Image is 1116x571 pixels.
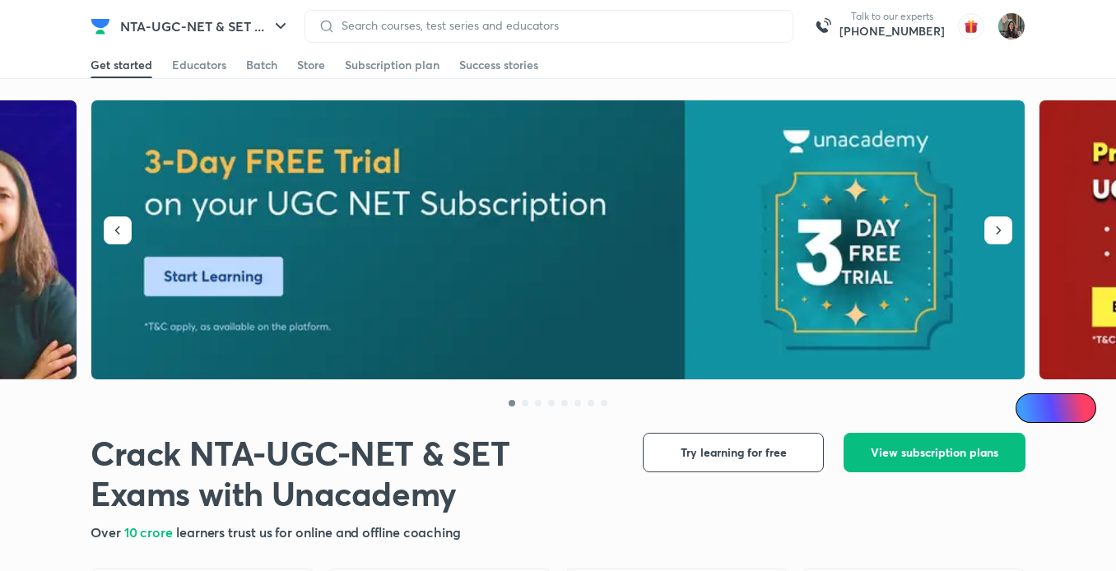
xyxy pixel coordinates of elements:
[844,433,1025,472] button: View subscription plans
[297,57,325,73] div: Store
[807,10,839,43] img: call-us
[958,13,984,39] img: avatar
[172,57,226,73] div: Educators
[172,52,226,78] a: Educators
[297,52,325,78] a: Store
[110,10,300,43] button: NTA-UGC-NET & SET ...
[91,433,616,513] h1: Crack NTA-UGC-NET & SET Exams with Unacademy
[91,523,124,541] span: Over
[839,10,945,23] p: Talk to our experts
[91,57,152,73] div: Get started
[246,57,277,73] div: Batch
[91,52,152,78] a: Get started
[345,52,439,78] a: Subscription plan
[1016,393,1096,423] a: Ai Doubts
[246,52,277,78] a: Batch
[345,57,439,73] div: Subscription plan
[871,444,998,461] span: View subscription plans
[1025,402,1039,415] img: Icon
[91,16,110,36] img: Company Logo
[459,52,538,78] a: Success stories
[839,23,945,39] a: [PHONE_NUMBER]
[124,523,176,541] span: 10 crore
[176,523,461,541] span: learners trust us for online and offline coaching
[459,57,538,73] div: Success stories
[643,433,824,472] button: Try learning for free
[681,444,787,461] span: Try learning for free
[1043,402,1086,415] span: Ai Doubts
[335,19,779,32] input: Search courses, test series and educators
[997,12,1025,40] img: Yashika Sanjay Hargunani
